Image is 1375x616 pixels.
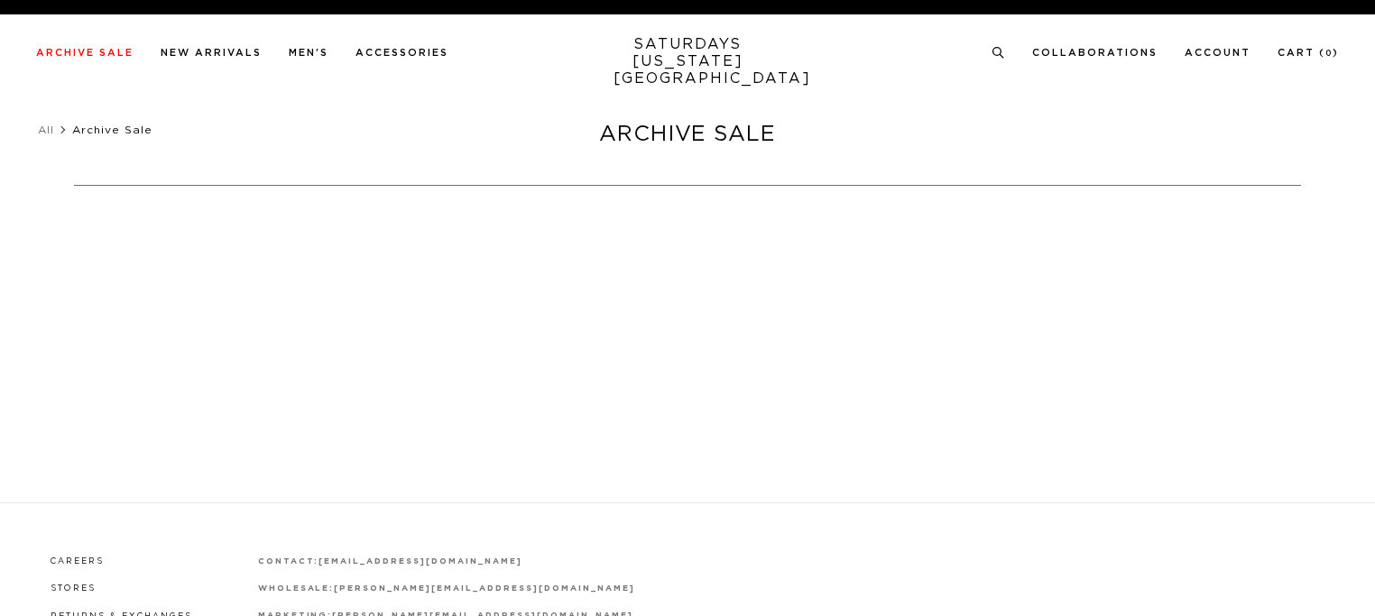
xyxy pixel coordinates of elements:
[334,584,634,593] a: [PERSON_NAME][EMAIL_ADDRESS][DOMAIN_NAME]
[1185,48,1250,58] a: Account
[51,557,104,565] a: Careers
[1278,48,1339,58] a: Cart (0)
[1032,48,1158,58] a: Collaborations
[289,48,328,58] a: Men's
[355,48,448,58] a: Accessories
[258,557,319,565] strong: contact:
[1325,50,1333,58] small: 0
[51,584,96,593] a: Stores
[72,124,152,135] span: Archive Sale
[318,557,521,565] a: [EMAIL_ADDRESS][DOMAIN_NAME]
[36,48,134,58] a: Archive Sale
[38,124,54,135] a: All
[161,48,262,58] a: New Arrivals
[258,584,335,593] strong: wholesale:
[614,36,762,87] a: SATURDAYS[US_STATE][GEOGRAPHIC_DATA]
